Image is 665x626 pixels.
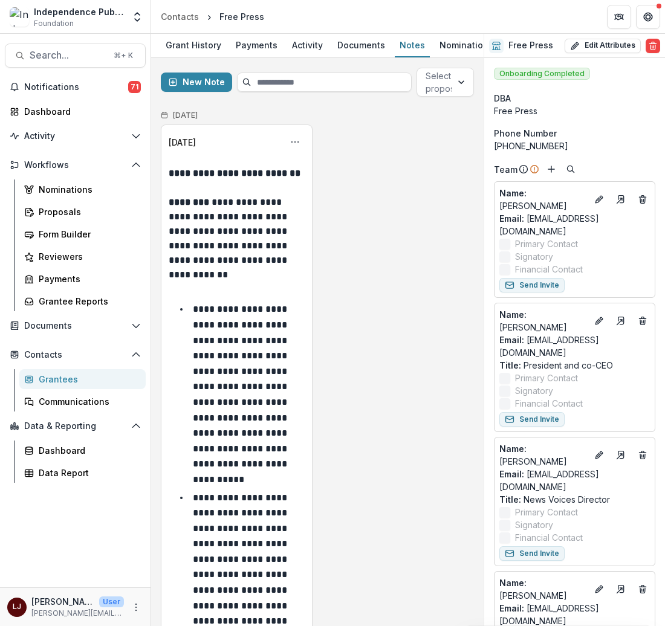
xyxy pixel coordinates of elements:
a: Grantees [19,369,146,389]
span: Name : [499,309,527,320]
span: Financial Contact [515,531,583,544]
a: Name: [PERSON_NAME] [499,308,587,334]
button: Partners [607,5,631,29]
button: Edit [592,582,606,596]
p: President and co-CEO [499,359,650,372]
span: Data & Reporting [24,421,126,431]
span: Workflows [24,160,126,170]
p: [PERSON_NAME] [499,187,587,212]
div: Payments [231,36,282,54]
span: Financial Contact [515,263,583,276]
div: Data Report [39,466,136,479]
a: Dashboard [5,102,146,121]
div: Free Press [219,10,264,23]
div: Grant History [161,36,226,54]
a: Data Report [19,463,146,483]
div: Form Builder [39,228,136,240]
span: Title : [499,360,521,370]
span: Search... [30,50,106,61]
span: Financial Contact [515,397,583,410]
span: Onboarding Completed [494,68,590,80]
button: Open Contacts [5,345,146,364]
h2: Free Press [508,40,553,51]
button: Edit [592,192,606,207]
span: Name : [499,188,527,198]
button: Deletes [635,582,650,596]
span: Phone Number [494,127,557,140]
a: Nominations [435,34,498,57]
div: Grantee Reports [39,295,136,308]
span: Primary Contact [515,237,578,250]
span: Primary Contact [515,506,578,518]
a: Payments [231,34,282,57]
a: Grant History [161,34,226,57]
button: Open Activity [5,126,146,146]
a: Go to contact [611,190,631,209]
span: Email: [499,603,524,613]
button: Edit [592,448,606,462]
h2: [DATE] [173,111,198,120]
button: Open entity switcher [129,5,146,29]
div: Communications [39,395,136,408]
button: Edit Attributes [565,39,641,53]
a: Go to contact [611,579,631,599]
button: Open Documents [5,316,146,335]
button: Deletes [635,192,650,207]
button: Send Invite [499,412,565,427]
a: Name: [PERSON_NAME] [499,576,587,602]
span: Primary Contact [515,372,578,384]
span: Contacts [24,350,126,360]
span: Notifications [24,82,128,92]
button: Delete [646,39,660,53]
span: DBA [494,92,511,105]
p: [PERSON_NAME] [499,576,587,602]
div: Select proposal [426,69,461,95]
div: Free Press [494,105,655,117]
div: Lorraine Jabouin [13,603,21,611]
div: Nominations [39,183,136,196]
button: Send Invite [499,546,565,561]
a: Communications [19,392,146,411]
img: Independence Public Media Foundation [10,7,29,27]
p: [PERSON_NAME] [31,595,94,608]
div: Dashboard [39,444,136,457]
button: Open Workflows [5,155,146,175]
button: Deletes [635,314,650,328]
span: Title : [499,494,521,505]
div: ⌘ + K [111,49,135,62]
button: Get Help [636,5,660,29]
a: Go to contact [611,311,631,331]
div: Notes [395,36,430,54]
a: Notes [395,34,430,57]
button: Search [563,162,578,176]
a: Proposals [19,202,146,222]
span: Email: [499,335,524,345]
div: Contacts [161,10,199,23]
a: Contacts [156,8,204,25]
button: Edit [592,314,606,328]
p: Team [494,163,517,176]
span: Signatory [515,384,553,397]
button: Send Invite [499,278,565,292]
div: Reviewers [39,250,136,263]
a: Grantee Reports [19,291,146,311]
button: Options [285,132,305,152]
span: Activity [24,131,126,141]
div: Dashboard [24,105,136,118]
a: Nominations [19,179,146,199]
div: [DATE] [169,136,196,149]
p: [PERSON_NAME][EMAIL_ADDRESS][DOMAIN_NAME] [31,608,124,619]
div: Documents [332,36,390,54]
nav: breadcrumb [156,8,269,25]
span: Name : [499,444,527,454]
div: [PHONE_NUMBER] [494,140,655,152]
button: Notifications71 [5,77,146,97]
div: Grantees [39,373,136,386]
a: Activity [287,34,328,57]
a: Go to contact [611,445,631,465]
div: Proposals [39,205,136,218]
p: User [99,596,124,607]
p: [PERSON_NAME] [499,308,587,334]
p: [PERSON_NAME] [499,442,587,468]
a: Dashboard [19,440,146,460]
